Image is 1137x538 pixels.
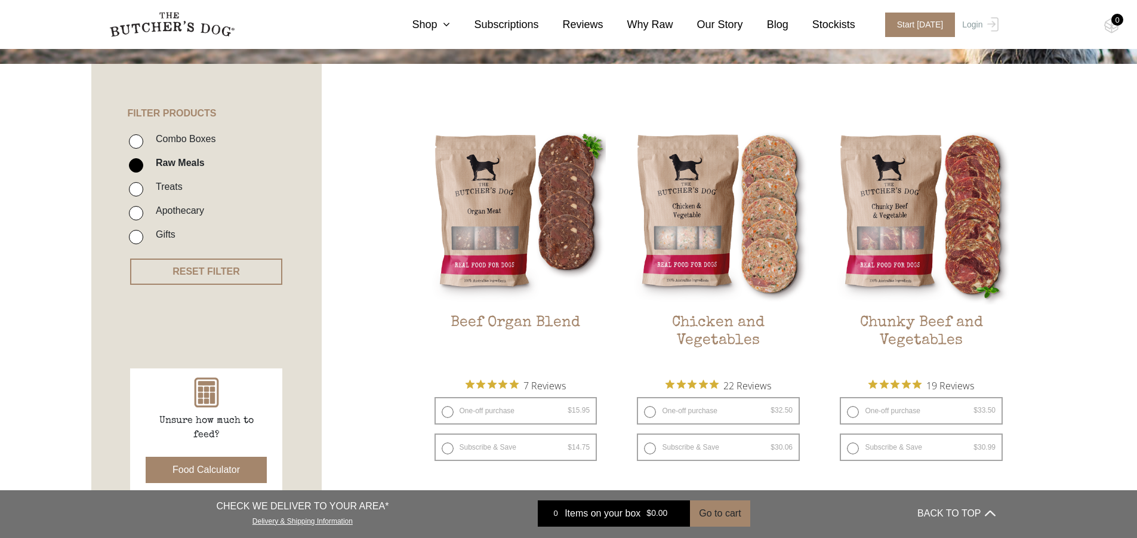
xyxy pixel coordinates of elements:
p: Unsure how much to feed? [147,414,266,442]
label: Combo Boxes [150,131,216,147]
bdi: 14.75 [568,443,590,451]
span: $ [973,443,978,451]
bdi: 33.50 [973,406,996,414]
label: Raw Meals [150,155,205,171]
a: Chunky Beef and VegetablesChunky Beef and Vegetables [831,124,1012,370]
h4: FILTER PRODUCTS [91,64,322,119]
h2: Beef Organ Blend [426,314,606,370]
a: Login [959,13,998,37]
a: Delivery & Shipping Information [252,514,353,525]
h2: Chicken and Vegetables [628,314,809,370]
a: Stockists [788,17,855,33]
button: Rated 4.9 out of 5 stars from 22 reviews. Jump to reviews. [665,376,771,394]
span: $ [771,443,775,451]
label: Subscribe & Save [637,434,800,461]
span: 7 Reviews [523,376,566,394]
span: Items on your box [565,506,640,521]
bdi: 32.50 [771,406,793,414]
span: 19 Reviews [926,376,974,394]
a: Beef Organ BlendBeef Organ Blend [426,124,606,370]
label: Gifts [150,226,175,242]
a: 0 Items on your box $0.00 [538,500,690,527]
img: TBD_Cart-Empty.png [1104,18,1119,33]
span: $ [646,509,651,518]
span: $ [568,406,572,414]
div: 0 [547,508,565,519]
p: CHECK WE DELIVER TO YOUR AREA* [216,499,389,514]
label: One-off purchase [435,397,597,425]
span: $ [568,443,572,451]
button: BACK TO TOP [917,499,995,528]
button: Rated 5 out of 5 stars from 7 reviews. Jump to reviews. [466,376,566,394]
span: $ [973,406,978,414]
a: Why Raw [603,17,673,33]
bdi: 15.95 [568,406,590,414]
div: 0 [1111,14,1123,26]
button: Rated 5 out of 5 stars from 19 reviews. Jump to reviews. [868,376,974,394]
a: Blog [743,17,788,33]
span: $ [771,406,775,414]
img: Chicken and Vegetables [628,124,809,305]
label: Subscribe & Save [840,434,1003,461]
img: Chunky Beef and Vegetables [831,124,1012,305]
a: Start [DATE] [873,13,960,37]
a: Reviews [539,17,603,33]
bdi: 0.00 [646,509,667,518]
label: Treats [150,179,183,195]
a: Our Story [673,17,743,33]
a: Subscriptions [450,17,538,33]
button: Go to cart [690,500,750,527]
h2: Chunky Beef and Vegetables [831,314,1012,370]
span: 22 Reviews [723,376,771,394]
button: RESET FILTER [130,259,282,285]
a: Shop [388,17,450,33]
bdi: 30.06 [771,443,793,451]
a: Chicken and VegetablesChicken and Vegetables [628,124,809,370]
label: One-off purchase [637,397,800,425]
bdi: 30.99 [973,443,996,451]
img: Beef Organ Blend [426,124,606,305]
button: Food Calculator [146,457,267,483]
label: One-off purchase [840,397,1003,425]
span: Start [DATE] [885,13,956,37]
label: Apothecary [150,202,204,219]
label: Subscribe & Save [435,434,597,461]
